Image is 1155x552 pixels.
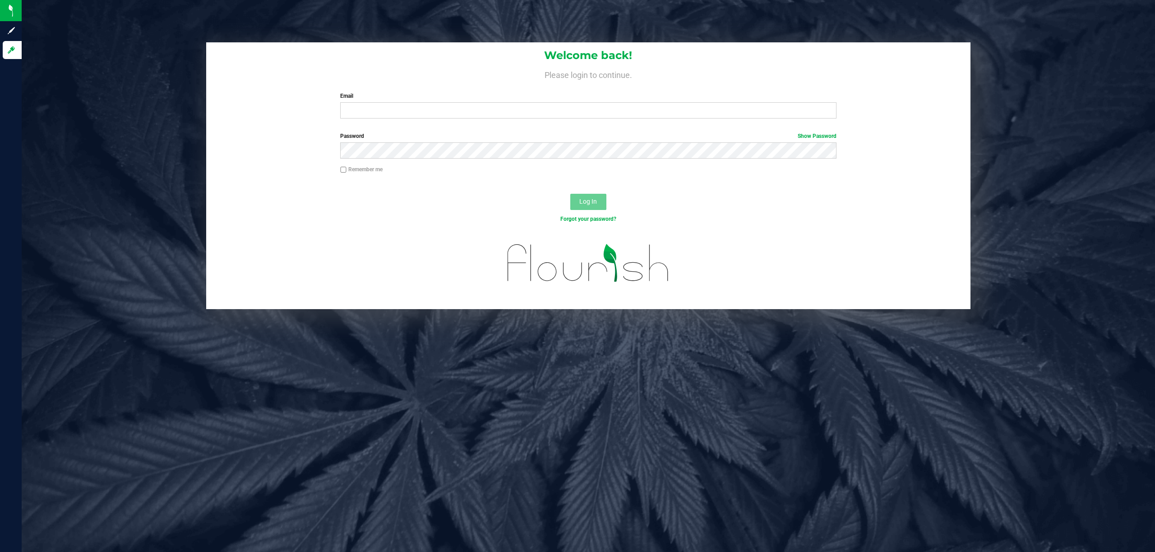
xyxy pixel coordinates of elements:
a: Show Password [798,133,836,139]
span: Log In [579,198,597,205]
inline-svg: Log in [7,46,16,55]
h4: Please login to continue. [206,68,971,79]
inline-svg: Sign up [7,26,16,35]
input: Remember me [340,167,346,173]
span: Password [340,133,364,139]
label: Remember me [340,165,383,173]
a: Forgot your password? [560,216,616,222]
img: flourish_logo.svg [493,233,684,294]
h1: Welcome back! [206,50,971,61]
label: Email [340,92,836,100]
button: Log In [570,194,606,210]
